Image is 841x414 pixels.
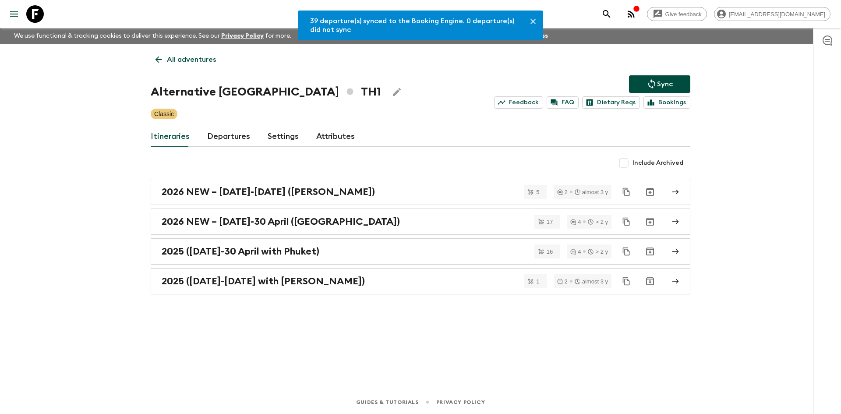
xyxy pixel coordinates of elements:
button: Archive [641,213,659,230]
a: Guides & Tutorials [356,397,419,407]
button: Edit Adventure Title [388,83,406,101]
span: Give feedback [661,11,707,18]
button: Duplicate [618,184,634,200]
a: Feedback [494,96,543,109]
button: menu [5,5,23,23]
div: > 2 y [588,249,608,255]
a: Itineraries [151,126,190,147]
span: Include Archived [633,159,683,167]
a: Dietary Reqs [582,96,640,109]
a: 2026 NEW – [DATE]-[DATE] ([PERSON_NAME]) [151,179,690,205]
button: Duplicate [618,214,634,230]
div: 2 [557,279,568,284]
h2: 2026 NEW – [DATE]-30 April ([GEOGRAPHIC_DATA]) [162,216,400,227]
span: [EMAIL_ADDRESS][DOMAIN_NAME] [724,11,830,18]
div: [EMAIL_ADDRESS][DOMAIN_NAME] [714,7,830,21]
a: 2025 ([DATE]-30 April with Phuket) [151,238,690,265]
a: 2025 ([DATE]-[DATE] with [PERSON_NAME]) [151,268,690,294]
span: 5 [531,189,544,195]
div: 4 [570,219,581,225]
h2: 2026 NEW – [DATE]-[DATE] ([PERSON_NAME]) [162,186,375,198]
p: Sync [657,79,673,89]
div: > 2 y [588,219,608,225]
button: Archive [641,183,659,201]
a: Privacy Policy [221,33,264,39]
button: search adventures [598,5,615,23]
span: 17 [541,219,558,225]
a: FAQ [547,96,579,109]
div: almost 3 y [575,279,608,284]
div: 4 [570,249,581,255]
a: Departures [207,126,250,147]
div: 2 [557,189,568,195]
button: Duplicate [618,244,634,259]
div: 39 departure(s) synced to the Booking Engine. 0 departure(s) did not sync [310,13,519,38]
h2: 2025 ([DATE]-30 April with Phuket) [162,246,319,257]
a: Settings [268,126,299,147]
button: Duplicate [618,273,634,289]
h2: 2025 ([DATE]-[DATE] with [PERSON_NAME]) [162,276,365,287]
a: Give feedback [647,7,707,21]
span: 1 [531,279,544,284]
a: Bookings [643,96,690,109]
button: Sync adventure departures to the booking engine [629,75,690,93]
a: Attributes [316,126,355,147]
a: Privacy Policy [436,397,485,407]
span: 16 [541,249,558,255]
a: All adventures [151,51,221,68]
button: Archive [641,243,659,260]
p: We use functional & tracking cookies to deliver this experience. See our for more. [11,28,295,44]
p: All adventures [167,54,216,65]
a: 2026 NEW – [DATE]-30 April ([GEOGRAPHIC_DATA]) [151,209,690,235]
div: almost 3 y [575,189,608,195]
button: Close [527,15,540,28]
p: Classic [154,110,174,118]
h1: Alternative [GEOGRAPHIC_DATA] TH1 [151,83,381,101]
button: Archive [641,272,659,290]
